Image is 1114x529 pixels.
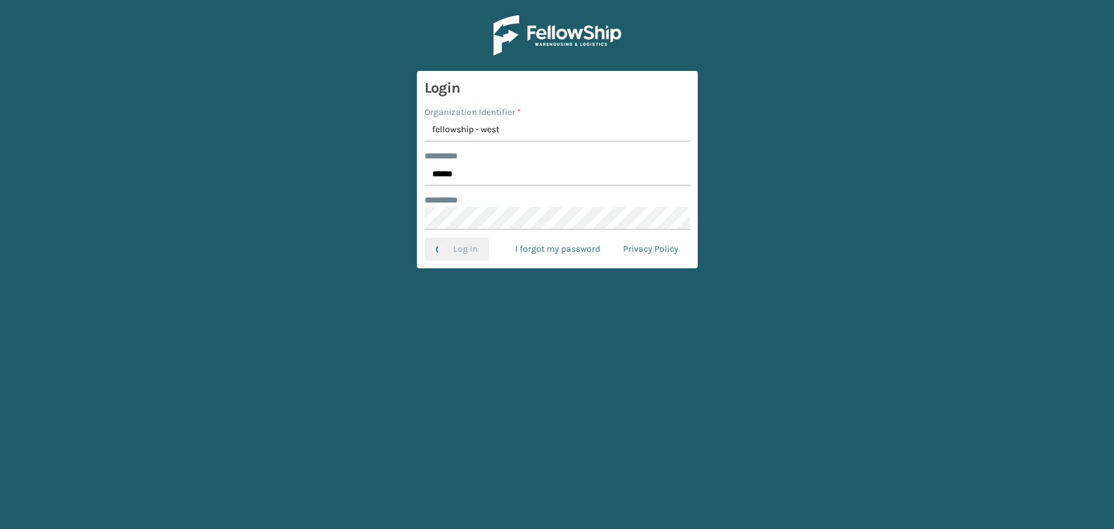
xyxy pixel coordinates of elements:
button: Log In [425,238,489,261]
a: Privacy Policy [612,238,690,261]
label: Organization Identifier [425,105,521,119]
a: I forgot my password [504,238,612,261]
img: Logo [493,15,621,56]
h3: Login [425,79,690,98]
